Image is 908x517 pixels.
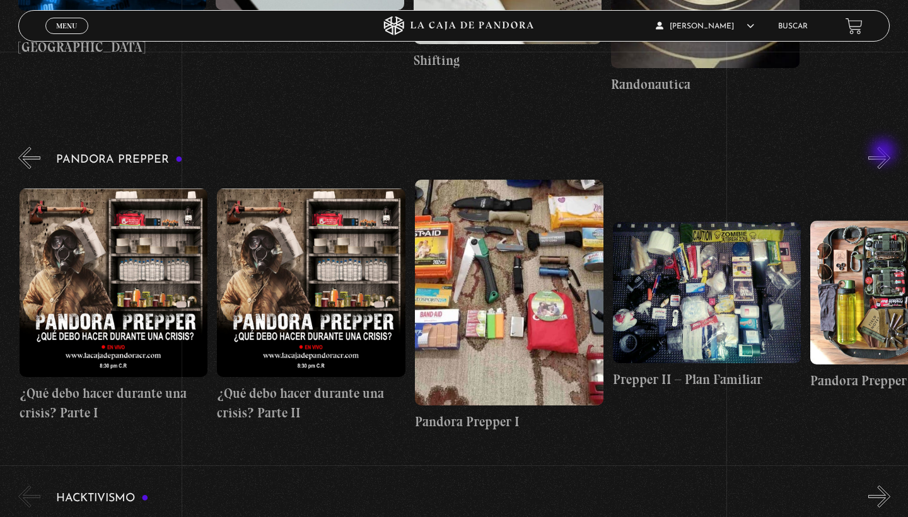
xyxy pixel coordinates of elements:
button: Previous [18,485,40,508]
a: View your shopping cart [846,18,863,35]
h4: Prepper II – Plan Familiar [613,369,801,390]
a: Pandora Prepper I [415,178,603,433]
button: Previous [18,147,40,169]
h3: Pandora Prepper [56,154,183,166]
h4: Hackeo en [PERSON_NAME][GEOGRAPHIC_DATA] [18,17,207,57]
a: Prepper II – Plan Familiar [613,178,801,433]
span: Menu [56,22,77,30]
h4: ¿Qué debo hacer durante una crisis? Parte I [20,383,208,423]
h4: Randonautica [611,74,800,95]
button: Next [868,485,890,508]
a: ¿Qué debo hacer durante una crisis? Parte II [217,178,405,433]
a: Buscar [778,23,808,30]
h4: Shifting [414,50,602,71]
span: [PERSON_NAME] [656,23,754,30]
button: Next [868,147,890,169]
span: Cerrar [52,33,82,42]
h4: ¿Qué debo hacer durante una crisis? Parte II [217,383,405,423]
a: ¿Qué debo hacer durante una crisis? Parte I [20,178,208,433]
h4: Pandora Prepper I [415,412,603,432]
h3: Hacktivismo [56,492,149,504]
